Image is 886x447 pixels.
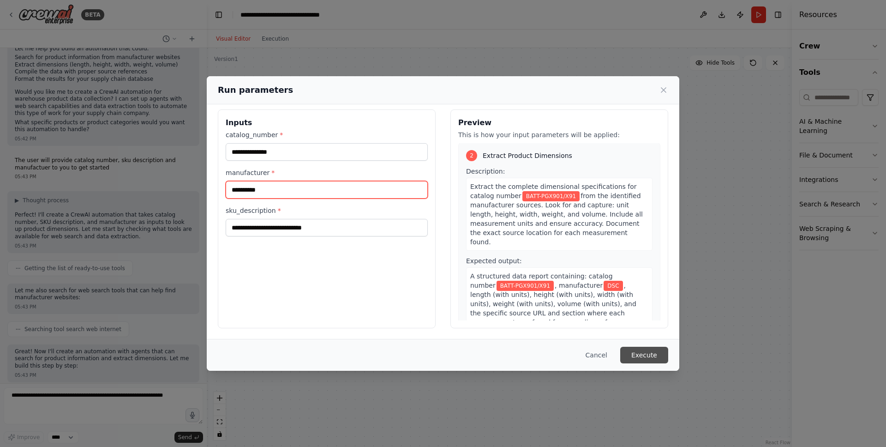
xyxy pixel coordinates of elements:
span: , length (with units), height (with units), width (with units), weight (with units), volume (with... [470,282,636,326]
button: Cancel [578,347,615,363]
span: A structured data report containing: catalog number [470,272,613,289]
span: Description: [466,168,505,175]
div: 2 [466,150,477,161]
span: Extract Product Dimensions [483,151,572,160]
h3: Preview [458,117,660,128]
h3: Inputs [226,117,428,128]
span: Variable: catalog_number [522,191,580,201]
span: from the identified manufacturer sources. Look for and capture: unit length, height, width, weigh... [470,192,643,246]
p: This is how your input parameters will be applied: [458,130,660,139]
span: , manufacturer [555,282,603,289]
span: Expected output: [466,257,522,265]
span: Extract the complete dimensional specifications for catalog number [470,183,637,199]
label: manufacturer [226,168,428,177]
span: Variable: catalog_number [497,281,554,291]
label: catalog_number [226,130,428,139]
label: sku_description [226,206,428,215]
button: Execute [620,347,668,363]
h2: Run parameters [218,84,293,97]
span: Variable: manufacturer [604,281,623,291]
